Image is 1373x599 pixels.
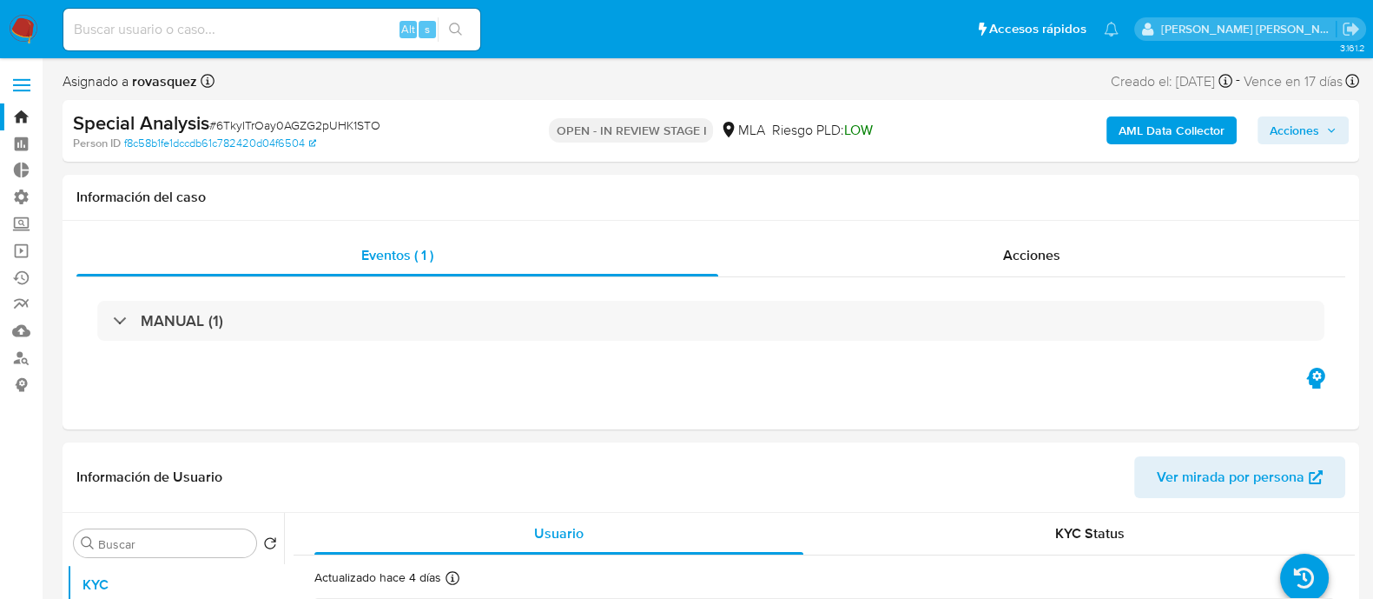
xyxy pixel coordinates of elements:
b: AML Data Collector [1119,116,1224,144]
h1: Información del caso [76,189,1345,206]
p: Actualizado hace 4 días [314,569,441,586]
span: Riesgo PLD: [771,121,872,140]
button: search-icon [438,17,473,42]
b: rovasquez [129,71,197,91]
b: Person ID [73,136,121,151]
span: Acciones [1003,245,1060,265]
a: Salir [1342,20,1360,38]
button: AML Data Collector [1106,116,1237,144]
span: Asignado a [63,72,197,91]
span: KYC Status [1055,523,1125,543]
span: s [425,21,430,37]
span: Usuario [534,523,584,543]
p: OPEN - IN REVIEW STAGE I [549,118,713,143]
p: emmanuel.vitiello@mercadolibre.com [1161,21,1337,37]
button: Buscar [81,536,95,550]
span: # 6TkyITrOay0AGZG2pUHK1STO [209,116,380,134]
input: Buscar [98,536,249,552]
a: Notificaciones [1104,22,1119,37]
button: Acciones [1257,116,1349,144]
span: Accesos rápidos [989,20,1086,38]
button: Volver al orden por defecto [263,536,277,556]
span: Vence en 17 días [1244,72,1343,91]
a: f8c58b1fe1dccdb61c782420d04f6504 [124,136,316,151]
span: Ver mirada por persona [1157,456,1304,498]
span: Alt [401,21,415,37]
div: MANUAL (1) [97,301,1324,341]
input: Buscar usuario o caso... [63,18,480,41]
span: Eventos ( 1 ) [361,245,433,265]
b: Special Analysis [73,109,209,136]
span: - [1236,70,1240,93]
div: MLA [720,121,764,140]
button: Ver mirada por persona [1134,456,1345,498]
div: Creado el: [DATE] [1111,70,1232,93]
h3: MANUAL (1) [141,311,223,330]
h1: Información de Usuario [76,469,222,486]
span: Acciones [1270,116,1319,144]
span: LOW [843,120,872,140]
